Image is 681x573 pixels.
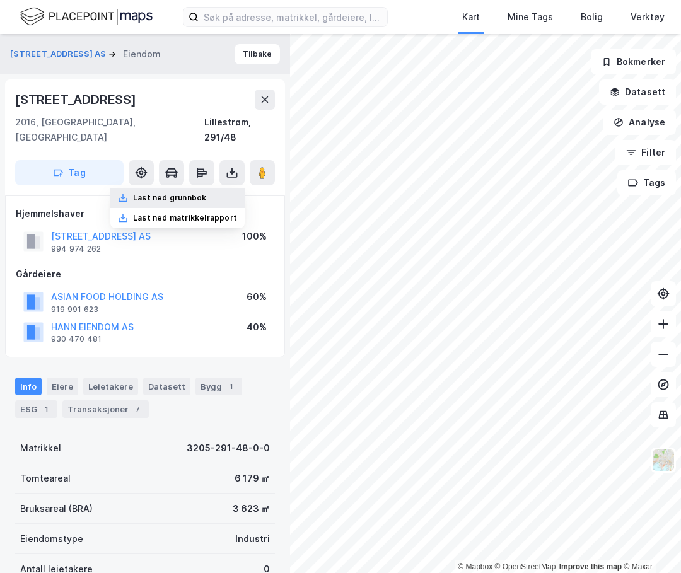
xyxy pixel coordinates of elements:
[62,400,149,418] div: Transaksjoner
[458,562,492,571] a: Mapbox
[16,206,274,221] div: Hjemmelshaver
[508,9,553,25] div: Mine Tags
[242,229,267,244] div: 100%
[618,512,681,573] div: Kontrollprogram for chat
[16,267,274,282] div: Gårdeiere
[631,9,665,25] div: Verktøy
[20,441,61,456] div: Matrikkel
[15,400,57,418] div: ESG
[559,562,622,571] a: Improve this map
[20,6,153,28] img: logo.f888ab2527a4732fd821a326f86c7f29.svg
[187,441,270,456] div: 3205-291-48-0-0
[10,48,108,61] button: [STREET_ADDRESS] AS
[199,8,387,26] input: Søk på adresse, matrikkel, gårdeiere, leietakere eller personer
[233,501,270,516] div: 3 623 ㎡
[204,115,275,145] div: Lillestrøm, 291/48
[581,9,603,25] div: Bolig
[591,49,676,74] button: Bokmerker
[20,501,93,516] div: Bruksareal (BRA)
[235,471,270,486] div: 6 179 ㎡
[133,213,237,223] div: Last ned matrikkelrapport
[51,334,102,344] div: 930 470 481
[83,378,138,395] div: Leietakere
[224,380,237,393] div: 1
[617,170,676,195] button: Tags
[247,320,267,335] div: 40%
[15,115,204,145] div: 2016, [GEOGRAPHIC_DATA], [GEOGRAPHIC_DATA]
[123,47,161,62] div: Eiendom
[40,403,52,415] div: 1
[651,448,675,472] img: Z
[51,304,98,315] div: 919 991 623
[15,378,42,395] div: Info
[47,378,78,395] div: Eiere
[133,193,206,203] div: Last ned grunnbok
[495,562,556,571] a: OpenStreetMap
[195,378,242,395] div: Bygg
[235,44,280,64] button: Tilbake
[618,512,681,573] iframe: Chat Widget
[235,531,270,547] div: Industri
[15,90,139,110] div: [STREET_ADDRESS]
[599,79,676,105] button: Datasett
[603,110,676,135] button: Analyse
[131,403,144,415] div: 7
[51,244,101,254] div: 994 974 262
[143,378,190,395] div: Datasett
[462,9,480,25] div: Kart
[15,160,124,185] button: Tag
[20,471,71,486] div: Tomteareal
[20,531,83,547] div: Eiendomstype
[615,140,676,165] button: Filter
[247,289,267,304] div: 60%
